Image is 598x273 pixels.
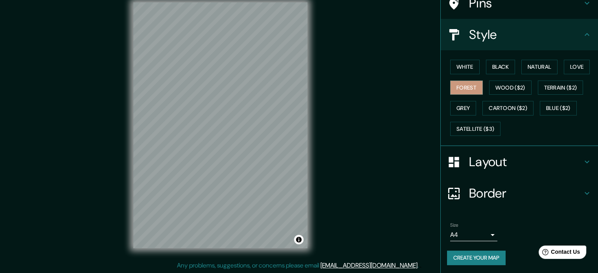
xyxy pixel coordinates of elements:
button: Grey [450,101,476,115]
button: Satellite ($3) [450,122,500,136]
canvas: Map [133,2,307,248]
label: Size [450,222,458,229]
button: Blue ($2) [540,101,577,115]
div: . [419,261,420,270]
a: [EMAIL_ADDRESS][DOMAIN_NAME] [320,261,418,269]
button: Love [564,60,590,74]
button: Create your map [447,251,506,265]
button: Forest [450,81,483,95]
button: Terrain ($2) [538,81,583,95]
div: Layout [441,146,598,178]
button: Cartoon ($2) [482,101,534,115]
button: Wood ($2) [489,81,532,95]
h4: Style [469,27,582,42]
div: Style [441,19,598,50]
h4: Layout [469,154,582,170]
div: . [420,261,421,270]
iframe: Help widget launcher [528,242,589,264]
div: Border [441,178,598,209]
h4: Border [469,185,582,201]
button: Toggle attribution [294,235,304,244]
button: Black [486,60,515,74]
button: White [450,60,480,74]
div: A4 [450,229,497,241]
button: Natural [521,60,558,74]
p: Any problems, suggestions, or concerns please email . [177,261,419,270]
